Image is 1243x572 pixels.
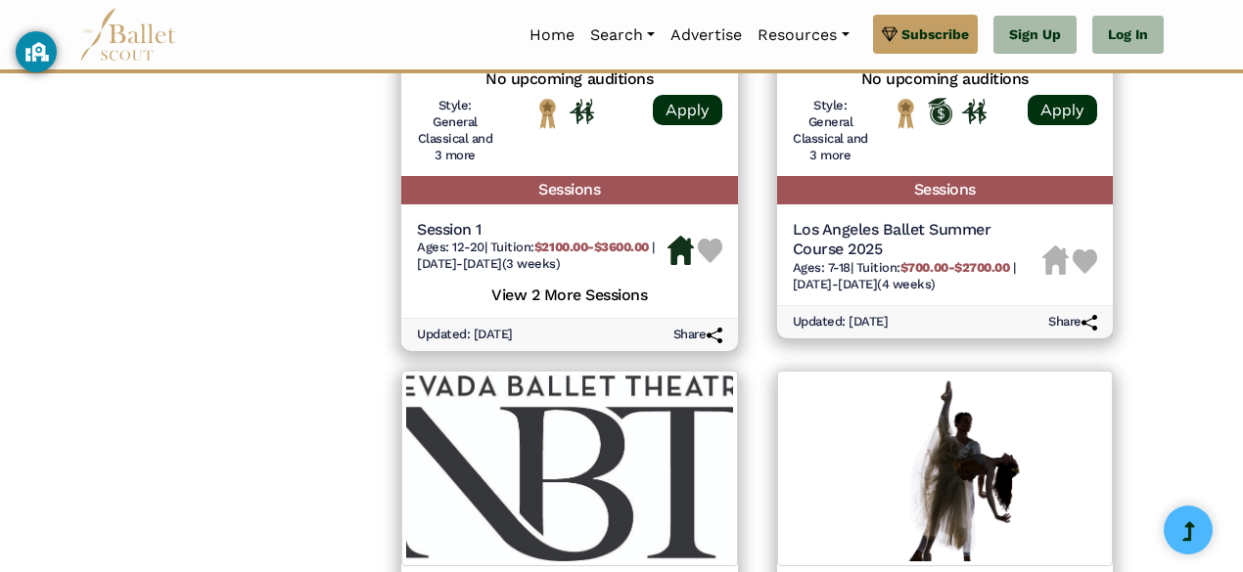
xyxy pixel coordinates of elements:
h6: Share [1048,314,1097,330]
a: Subscribe [873,15,978,54]
h5: Session 1 [417,220,668,241]
h6: Style: General Classical and 3 more [417,98,493,164]
h6: | | [417,240,668,273]
a: Apply [653,95,722,125]
h5: View 2 More Sessions [417,281,722,306]
a: Search [582,15,663,56]
span: Ages: 7-18 [793,260,851,275]
span: [DATE]-[DATE] (3 weeks) [417,256,560,271]
img: National [535,98,560,128]
img: National [894,98,918,128]
img: Logo [401,371,738,566]
img: Housing Available [668,236,694,265]
img: gem.svg [882,23,898,45]
h5: Sessions [777,176,1114,204]
img: Offers Scholarship [928,98,952,125]
h6: Share [673,327,722,343]
h6: Style: General Classical and 3 more [793,98,869,164]
span: Ages: 12-20 [417,240,484,254]
span: [DATE]-[DATE] (4 weeks) [793,277,936,291]
a: Advertise [663,15,750,56]
img: Logo [777,371,1114,566]
a: Resources [750,15,856,56]
span: Tuition: [856,260,1013,275]
b: $700.00-$2700.00 [900,260,1009,275]
span: Subscribe [901,23,969,45]
a: Sign Up [993,16,1077,55]
h5: Sessions [401,176,738,204]
h5: No upcoming auditions [793,69,1098,90]
a: Apply [1028,95,1097,125]
span: Tuition: [490,240,653,254]
button: GoGuardian Privacy Information [16,31,57,72]
h5: Los Angeles Ballet Summer Course 2025 [793,220,1043,261]
img: In Person [962,99,987,124]
h6: Updated: [DATE] [417,327,513,343]
h6: | | [793,260,1043,293]
a: Log In [1092,16,1164,55]
img: In Person [570,99,594,124]
h5: No upcoming auditions [417,69,722,90]
img: Heart [698,239,722,263]
img: Heart [1073,249,1097,274]
b: $2100.00-$3600.00 [534,240,649,254]
a: Home [522,15,582,56]
img: Housing Unavailable [1042,245,1069,275]
h6: Updated: [DATE] [793,314,889,330]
